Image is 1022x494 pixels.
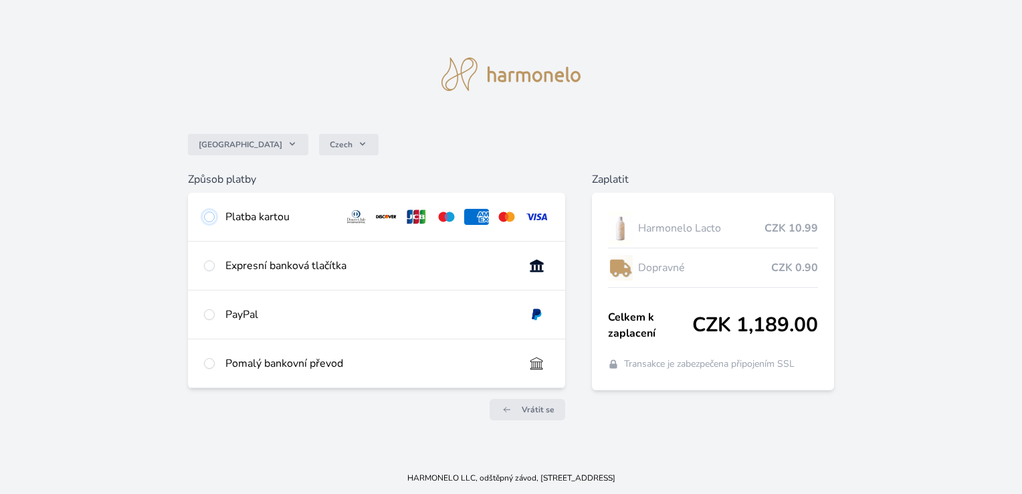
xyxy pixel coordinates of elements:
span: CZK 10.99 [764,220,818,236]
span: Czech [330,139,352,150]
span: Transakce je zabezpečena připojením SSL [624,357,795,371]
img: discover.svg [374,209,399,225]
img: logo.svg [441,58,581,91]
span: CZK 1,189.00 [692,313,818,337]
span: Vrátit se [522,404,554,415]
h6: Zaplatit [592,171,834,187]
img: amex.svg [464,209,489,225]
button: Czech [319,134,379,155]
button: [GEOGRAPHIC_DATA] [188,134,308,155]
span: CZK 0.90 [771,260,818,276]
img: diners.svg [344,209,369,225]
img: delivery-lo.png [608,251,633,284]
img: CLEAN_LACTO_se_stinem_x-hi-lo.jpg [608,212,633,245]
h6: Způsob platby [188,171,565,187]
img: mc.svg [494,209,519,225]
img: onlineBanking_CZ.svg [524,258,549,274]
span: Dopravné [638,260,771,276]
div: Expresní banková tlačítka [225,258,513,274]
img: paypal.svg [524,307,549,323]
span: [GEOGRAPHIC_DATA] [199,139,282,150]
img: bankTransfer_IBAN.svg [524,355,549,372]
img: visa.svg [524,209,549,225]
div: Platba kartou [225,209,333,225]
span: Celkem k zaplacení [608,309,692,341]
div: Pomalý bankovní převod [225,355,513,372]
span: Harmonelo Lacto [638,220,764,236]
img: jcb.svg [404,209,429,225]
img: maestro.svg [434,209,459,225]
div: PayPal [225,307,513,323]
a: Vrátit se [490,399,565,420]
